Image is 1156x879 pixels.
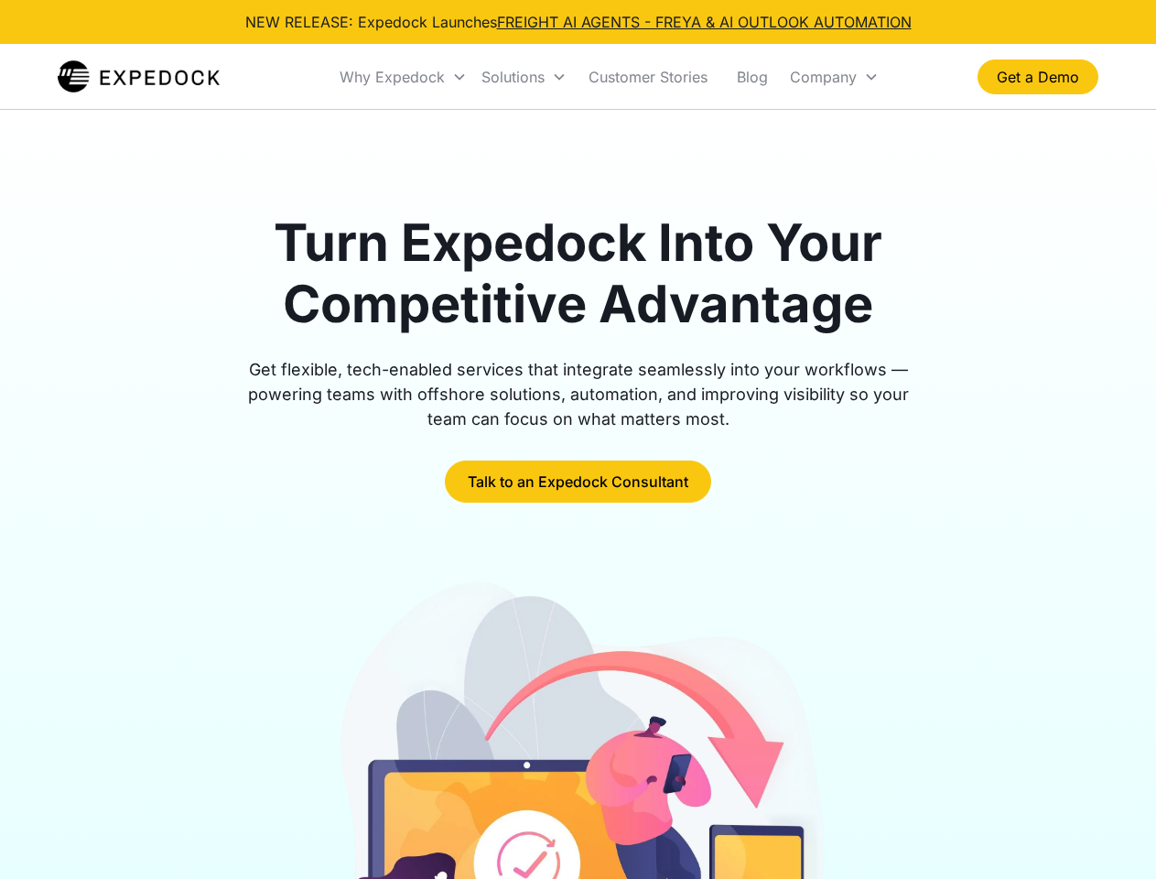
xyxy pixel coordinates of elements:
[332,46,474,108] div: Why Expedock
[245,11,912,33] div: NEW RELEASE: Expedock Launches
[1064,791,1156,879] iframe: Chat Widget
[474,46,574,108] div: Solutions
[58,59,220,95] a: home
[574,46,722,108] a: Customer Stories
[783,46,886,108] div: Company
[340,68,445,86] div: Why Expedock
[227,357,930,431] div: Get flexible, tech-enabled services that integrate seamlessly into your workflows — powering team...
[978,60,1098,94] a: Get a Demo
[227,212,930,335] h1: Turn Expedock Into Your Competitive Advantage
[722,46,783,108] a: Blog
[445,461,711,503] a: Talk to an Expedock Consultant
[58,59,220,95] img: Expedock Logo
[790,68,857,86] div: Company
[497,13,912,31] a: FREIGHT AI AGENTS - FREYA & AI OUTLOOK AUTOMATION
[481,68,545,86] div: Solutions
